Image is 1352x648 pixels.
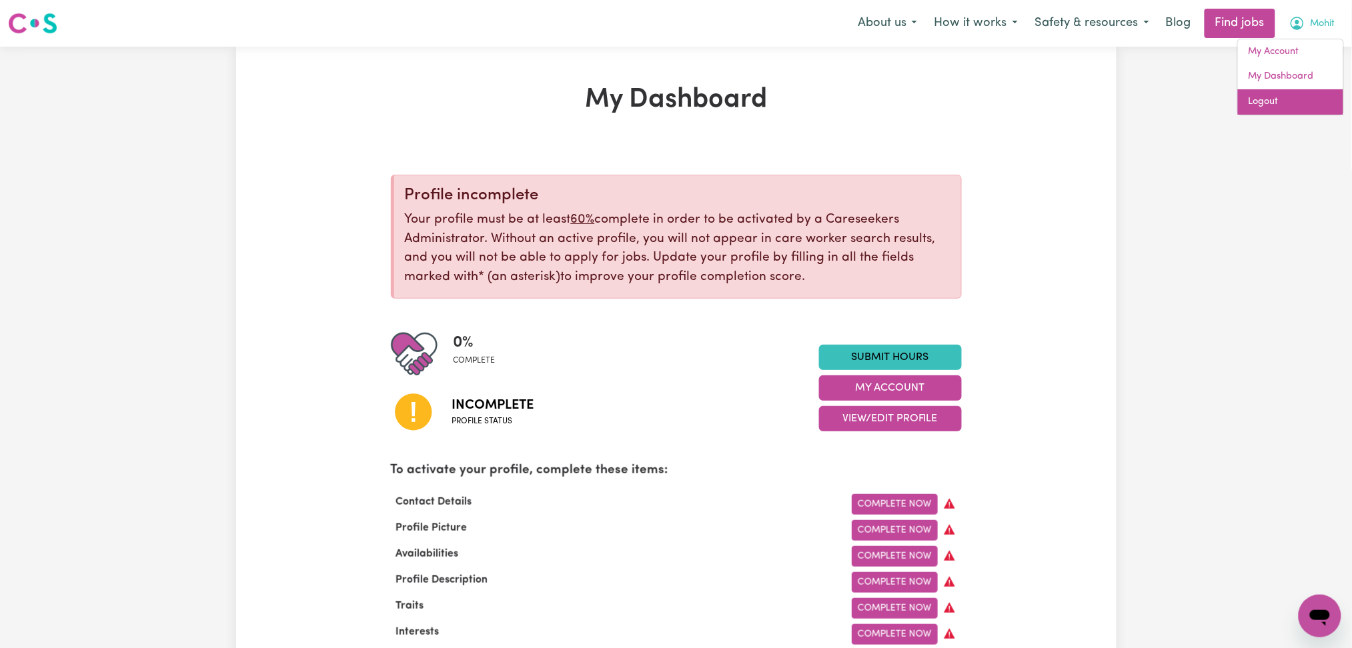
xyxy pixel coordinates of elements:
[852,572,938,593] a: Complete Now
[1311,17,1335,31] span: Mohit
[391,549,464,559] span: Availabilities
[1158,9,1199,38] a: Blog
[819,406,962,431] button: View/Edit Profile
[454,331,506,377] div: Profile completeness: 0%
[852,520,938,541] a: Complete Now
[391,523,473,533] span: Profile Picture
[852,494,938,515] a: Complete Now
[454,331,496,355] span: 0 %
[391,461,962,481] p: To activate your profile, complete these items:
[1237,39,1344,115] div: My Account
[1238,64,1343,89] a: My Dashboard
[391,627,445,637] span: Interests
[391,601,430,611] span: Traits
[852,624,938,645] a: Complete Now
[1238,39,1343,65] a: My Account
[8,8,57,39] a: Careseekers logo
[819,345,962,370] a: Submit Hours
[391,497,478,507] span: Contact Details
[1281,9,1344,37] button: My Account
[479,271,561,283] span: an asterisk
[1238,89,1343,115] a: Logout
[1027,9,1158,37] button: Safety & resources
[852,598,938,619] a: Complete Now
[852,546,938,567] a: Complete Now
[1205,9,1275,38] a: Find jobs
[819,375,962,401] button: My Account
[926,9,1027,37] button: How it works
[849,9,926,37] button: About us
[391,575,494,585] span: Profile Description
[405,186,950,205] div: Profile incomplete
[1299,595,1341,637] iframe: Button to launch messaging window
[571,213,595,226] u: 60%
[454,355,496,367] span: complete
[452,395,534,415] span: Incomplete
[452,415,534,427] span: Profile status
[405,211,950,287] p: Your profile must be at least complete in order to be activated by a Careseekers Administrator. W...
[8,11,57,35] img: Careseekers logo
[391,84,962,116] h1: My Dashboard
